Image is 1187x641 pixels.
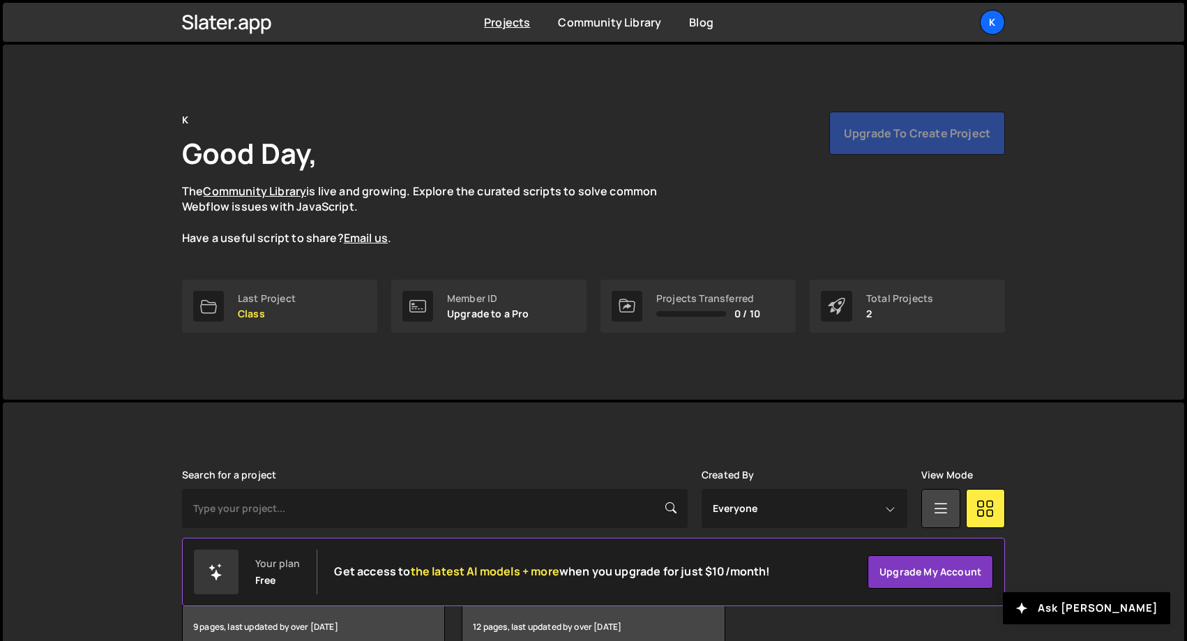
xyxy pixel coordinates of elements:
div: Member ID [447,293,529,304]
p: Class [238,308,296,319]
div: K [182,112,188,128]
span: the latest AI models + more [411,564,559,579]
a: Community Library [203,183,306,199]
label: View Mode [921,469,973,481]
a: K [980,10,1005,35]
div: Free [255,575,276,586]
a: Email us [344,230,388,246]
label: Created By [702,469,755,481]
div: Your plan [255,558,300,569]
p: Upgrade to a Pro [447,308,529,319]
a: Community Library [558,15,661,30]
div: Last Project [238,293,296,304]
h2: Get access to when you upgrade for just $10/month! [334,565,770,578]
a: Projects [484,15,530,30]
p: 2 [866,308,933,319]
h1: Good Day, [182,134,317,172]
a: Upgrade my account [868,555,993,589]
p: The is live and growing. Explore the curated scripts to solve common Webflow issues with JavaScri... [182,183,684,246]
label: Search for a project [182,469,276,481]
a: Blog [689,15,713,30]
button: Ask [PERSON_NAME] [1003,592,1170,624]
a: Last Project Class [182,280,377,333]
div: Total Projects [866,293,933,304]
div: Projects Transferred [656,293,760,304]
input: Type your project... [182,489,688,528]
span: 0 / 10 [734,308,760,319]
